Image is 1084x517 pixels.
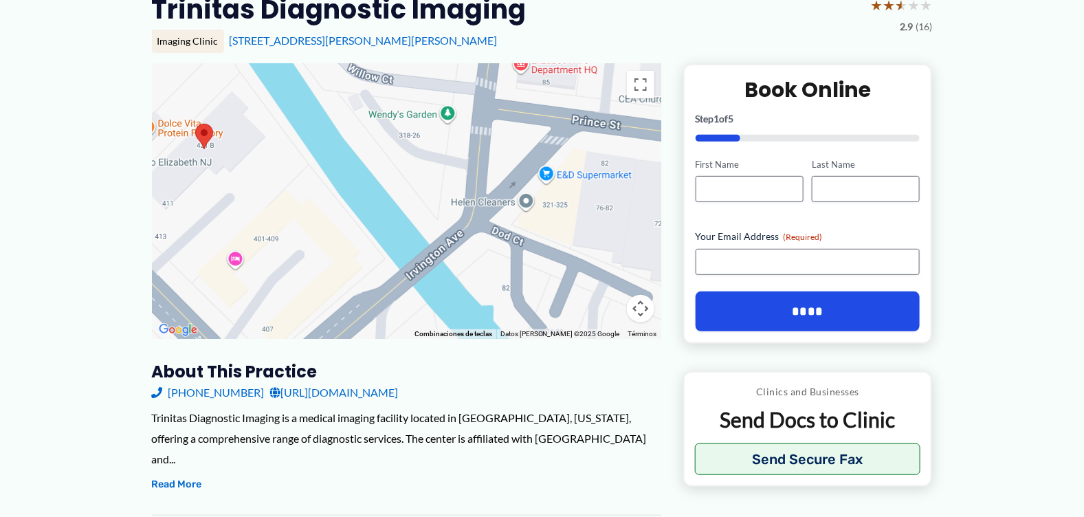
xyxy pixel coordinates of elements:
[152,30,224,53] div: Imaging Clinic
[695,406,921,433] p: Send Docs to Clinic
[695,443,921,475] button: Send Secure Fax
[812,158,920,171] label: Last Name
[155,321,201,339] img: Google
[696,76,920,103] h2: Book Online
[155,321,201,339] a: Abre esta zona en Google Maps (se abre en una nueva ventana)
[784,232,823,242] span: (Required)
[695,383,921,401] p: Clinics and Businesses
[270,382,399,403] a: [URL][DOMAIN_NAME]
[900,18,914,36] span: 2.9
[729,113,734,124] span: 5
[628,330,657,338] a: Términos (se abre en una nueva pestaña)
[152,476,202,493] button: Read More
[152,382,265,403] a: [PHONE_NUMBER]
[230,34,498,47] a: [STREET_ADDRESS][PERSON_NAME][PERSON_NAME]
[152,408,661,469] div: Trinitas Diagnostic Imaging is a medical imaging facility located in [GEOGRAPHIC_DATA], [US_STATE...
[696,158,804,171] label: First Name
[152,361,661,382] h3: About this practice
[627,71,654,98] button: Cambiar a la vista en pantalla completa
[500,330,620,338] span: Datos [PERSON_NAME] ©2025 Google
[916,18,933,36] span: (16)
[714,113,720,124] span: 1
[696,114,920,124] p: Step of
[414,329,492,339] button: Combinaciones de teclas
[696,230,920,243] label: Your Email Address
[627,295,654,322] button: Controles de visualización del mapa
